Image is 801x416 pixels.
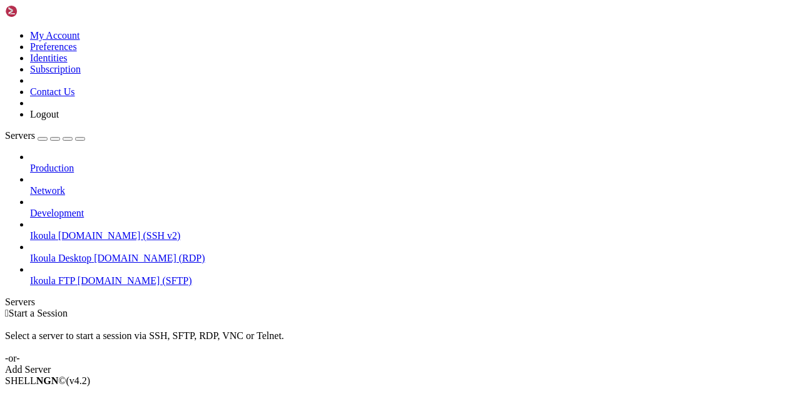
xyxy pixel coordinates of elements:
div: Add Server [5,364,796,375]
a: Production [30,163,796,174]
span: Start a Session [9,308,68,318]
li: Production [30,151,796,174]
span: Production [30,163,74,173]
div: Select a server to start a session via SSH, SFTP, RDP, VNC or Telnet. -or- [5,319,796,364]
li: Ikoula FTP [DOMAIN_NAME] (SFTP) [30,264,796,287]
a: Logout [30,109,59,119]
b: NGN [36,375,59,386]
a: Ikoula FTP [DOMAIN_NAME] (SFTP) [30,275,796,287]
li: Network [30,174,796,196]
li: Ikoula [DOMAIN_NAME] (SSH v2) [30,219,796,241]
a: Development [30,208,796,219]
span: Ikoula [30,230,56,241]
span: Ikoula Desktop [30,253,91,263]
a: Subscription [30,64,81,74]
span: Servers [5,130,35,141]
a: Servers [5,130,85,141]
span: SHELL © [5,375,90,386]
span: [DOMAIN_NAME] (RDP) [94,253,205,263]
li: Development [30,196,796,219]
a: Ikoula [DOMAIN_NAME] (SSH v2) [30,230,796,241]
span: Development [30,208,84,218]
a: Preferences [30,41,77,52]
span: [DOMAIN_NAME] (SSH v2) [58,230,181,241]
span: Ikoula FTP [30,275,75,286]
a: Ikoula Desktop [DOMAIN_NAME] (RDP) [30,253,796,264]
li: Ikoula Desktop [DOMAIN_NAME] (RDP) [30,241,796,264]
a: Network [30,185,796,196]
a: Identities [30,53,68,63]
div: Servers [5,297,796,308]
a: Contact Us [30,86,75,97]
span: 4.2.0 [66,375,91,386]
a: My Account [30,30,80,41]
span: Network [30,185,65,196]
img: Shellngn [5,5,77,18]
span:  [5,308,9,318]
span: [DOMAIN_NAME] (SFTP) [78,275,192,286]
